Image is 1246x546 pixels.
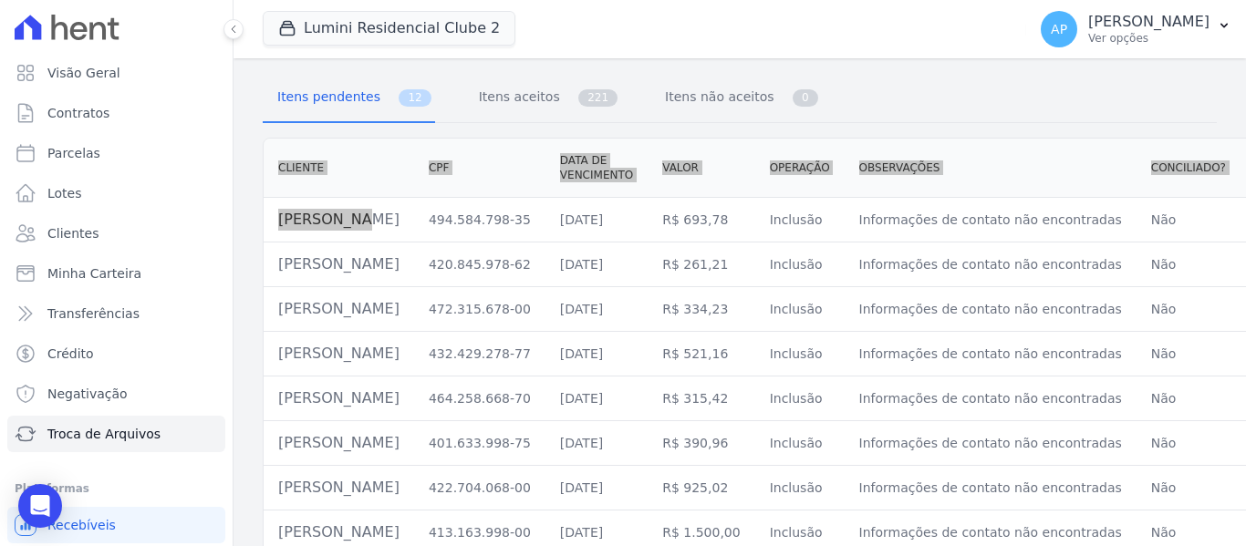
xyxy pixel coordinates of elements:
[414,198,545,242] td: 494.584.798-35
[1051,23,1067,36] span: AP
[648,466,754,510] td: R$ 925,02
[648,139,754,198] th: Valor
[545,242,648,287] td: [DATE]
[648,332,754,376] td: R$ 521,16
[845,466,1137,510] td: Informações de contato não encontradas
[1137,466,1241,510] td: Não
[414,376,545,421] td: 464.258.668-70
[650,75,822,123] a: Itens não aceitos 0
[414,139,545,198] th: CPF
[7,135,225,171] a: Parcelas
[7,335,225,372] a: Crédito
[264,332,414,376] td: [PERSON_NAME]
[266,78,384,115] span: Itens pendentes
[654,78,777,115] span: Itens não aceitos
[7,416,225,452] a: Troca de Arquivos
[7,295,225,332] a: Transferências
[7,175,225,211] a: Lotes
[263,11,515,46] button: Lumini Residencial Clube 2
[755,332,845,376] td: Inclusão
[414,421,545,466] td: 401.633.998-75
[1088,13,1210,31] p: [PERSON_NAME]
[845,242,1137,287] td: Informações de contato não encontradas
[468,78,564,115] span: Itens aceitos
[264,242,414,287] td: [PERSON_NAME]
[545,421,648,466] td: [DATE]
[15,478,218,500] div: Plataformas
[793,89,818,107] span: 0
[264,139,414,198] th: Cliente
[47,264,141,283] span: Minha Carteira
[47,224,99,242] span: Clientes
[47,516,116,534] span: Recebíveis
[755,242,845,287] td: Inclusão
[1137,139,1241,198] th: Conciliado?
[1026,4,1246,55] button: AP [PERSON_NAME] Ver opções
[47,425,161,443] span: Troca de Arquivos
[1137,421,1241,466] td: Não
[845,376,1137,421] td: Informações de contato não encontradas
[755,287,845,332] td: Inclusão
[845,287,1137,332] td: Informações de contato não encontradas
[414,466,545,510] td: 422.704.068-00
[1088,31,1210,46] p: Ver opções
[1137,287,1241,332] td: Não
[414,287,545,332] td: 472.315.678-00
[414,242,545,287] td: 420.845.978-62
[264,376,414,421] td: [PERSON_NAME]
[545,332,648,376] td: [DATE]
[47,144,100,162] span: Parcelas
[7,507,225,543] a: Recebíveis
[545,376,648,421] td: [DATE]
[648,242,754,287] td: R$ 261,21
[47,184,82,202] span: Lotes
[648,376,754,421] td: R$ 315,42
[47,385,128,403] span: Negativação
[264,287,414,332] td: [PERSON_NAME]
[264,421,414,466] td: [PERSON_NAME]
[1137,376,1241,421] td: Não
[755,139,845,198] th: Operação
[263,75,435,123] a: Itens pendentes 12
[264,466,414,510] td: [PERSON_NAME]
[47,64,120,82] span: Visão Geral
[755,198,845,242] td: Inclusão
[648,421,754,466] td: R$ 390,96
[648,198,754,242] td: R$ 693,78
[545,466,648,510] td: [DATE]
[755,376,845,421] td: Inclusão
[7,95,225,131] a: Contratos
[47,304,140,323] span: Transferências
[545,287,648,332] td: [DATE]
[1137,332,1241,376] td: Não
[648,287,754,332] td: R$ 334,23
[264,198,414,242] td: [PERSON_NAME]
[18,484,62,528] div: Open Intercom Messenger
[845,198,1137,242] td: Informações de contato não encontradas
[47,104,109,122] span: Contratos
[845,332,1137,376] td: Informações de contato não encontradas
[7,376,225,412] a: Negativação
[545,139,648,198] th: Data de vencimento
[845,421,1137,466] td: Informações de contato não encontradas
[755,466,845,510] td: Inclusão
[399,89,431,107] span: 12
[263,75,822,123] nav: Tab selector
[1137,198,1241,242] td: Não
[845,139,1137,198] th: Observações
[414,332,545,376] td: 432.429.278-77
[7,255,225,292] a: Minha Carteira
[464,75,621,123] a: Itens aceitos 221
[1137,242,1241,287] td: Não
[545,198,648,242] td: [DATE]
[7,215,225,252] a: Clientes
[7,55,225,91] a: Visão Geral
[578,89,618,107] span: 221
[47,345,94,363] span: Crédito
[755,421,845,466] td: Inclusão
